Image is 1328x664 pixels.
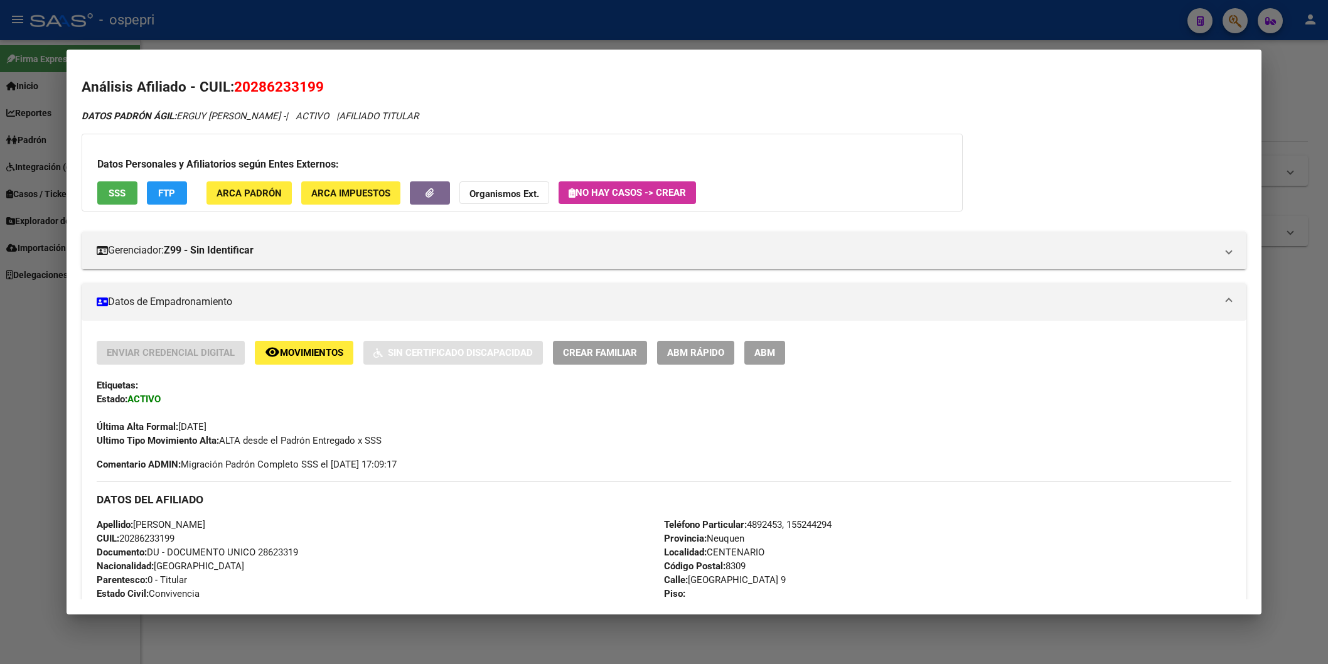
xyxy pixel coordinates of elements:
mat-panel-title: Gerenciador: [97,243,1216,258]
strong: Estado Civil: [97,588,149,599]
span: 8309 [664,560,746,572]
span: Movimientos [280,348,343,359]
strong: Nacionalidad: [97,560,154,572]
button: Organismos Ext. [459,181,549,205]
button: Movimientos [255,341,353,364]
strong: Provincia: [664,533,707,544]
span: Crear Familiar [563,348,637,359]
span: ABM [754,348,775,359]
span: No hay casos -> Crear [569,187,686,198]
strong: DATOS PADRÓN ÁGIL: [82,110,176,122]
button: SSS [97,181,137,205]
span: [PERSON_NAME] [97,519,205,530]
span: Migración Padrón Completo SSS el [DATE] 17:09:17 [97,458,397,471]
strong: Organismos Ext. [469,188,539,200]
iframe: Intercom live chat [1285,621,1315,651]
span: DU - DOCUMENTO UNICO 28623319 [97,547,298,558]
span: Convivencia [97,588,200,599]
strong: ACTIVO [127,394,161,405]
span: ALTA desde el Padrón Entregado x SSS [97,435,382,446]
h2: Análisis Afiliado - CUIL: [82,77,1246,98]
span: ABM Rápido [667,348,724,359]
strong: Calle: [664,574,688,586]
h3: Datos Personales y Afiliatorios según Entes Externos: [97,157,947,172]
strong: Documento: [97,547,147,558]
strong: Piso: [664,588,685,599]
mat-icon: remove_red_eye [265,345,280,360]
button: No hay casos -> Crear [559,181,696,204]
strong: Etiquetas: [97,380,138,391]
button: FTP [147,181,187,205]
span: ERGUY [PERSON_NAME] - [82,110,286,122]
span: SSS [109,188,126,199]
span: [DATE] [97,421,206,432]
span: 20286233199 [234,78,324,95]
strong: Última Alta Formal: [97,421,178,432]
button: ABM [744,341,785,364]
span: 0 - Titular [97,574,187,586]
span: [GEOGRAPHIC_DATA] [97,560,244,572]
mat-expansion-panel-header: Gerenciador:Z99 - Sin Identificar [82,232,1246,269]
button: ARCA Impuestos [301,181,400,205]
strong: Ultimo Tipo Movimiento Alta: [97,435,219,446]
span: 4892453, 155244294 [664,519,832,530]
span: Enviar Credencial Digital [107,348,235,359]
button: Crear Familiar [553,341,647,364]
span: [GEOGRAPHIC_DATA] 9 [664,574,786,586]
span: CENTENARIO [664,547,764,558]
span: Sin Certificado Discapacidad [388,348,533,359]
span: Neuquen [664,533,744,544]
strong: Localidad: [664,547,707,558]
strong: Código Postal: [664,560,726,572]
button: Sin Certificado Discapacidad [363,341,543,364]
span: AFILIADO TITULAR [339,110,419,122]
button: ABM Rápido [657,341,734,364]
span: FTP [158,188,175,199]
i: | ACTIVO | [82,110,419,122]
strong: Comentario ADMIN: [97,459,181,470]
strong: Teléfono Particular: [664,519,747,530]
span: ARCA Impuestos [311,188,390,199]
strong: Parentesco: [97,574,147,586]
mat-panel-title: Datos de Empadronamiento [97,294,1216,309]
button: ARCA Padrón [206,181,292,205]
button: Enviar Credencial Digital [97,341,245,364]
h3: DATOS DEL AFILIADO [97,493,1231,506]
strong: CUIL: [97,533,119,544]
strong: Z99 - Sin Identificar [164,243,254,258]
strong: Apellido: [97,519,133,530]
span: 20286233199 [97,533,174,544]
strong: Estado: [97,394,127,405]
span: ARCA Padrón [217,188,282,199]
mat-expansion-panel-header: Datos de Empadronamiento [82,283,1246,321]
